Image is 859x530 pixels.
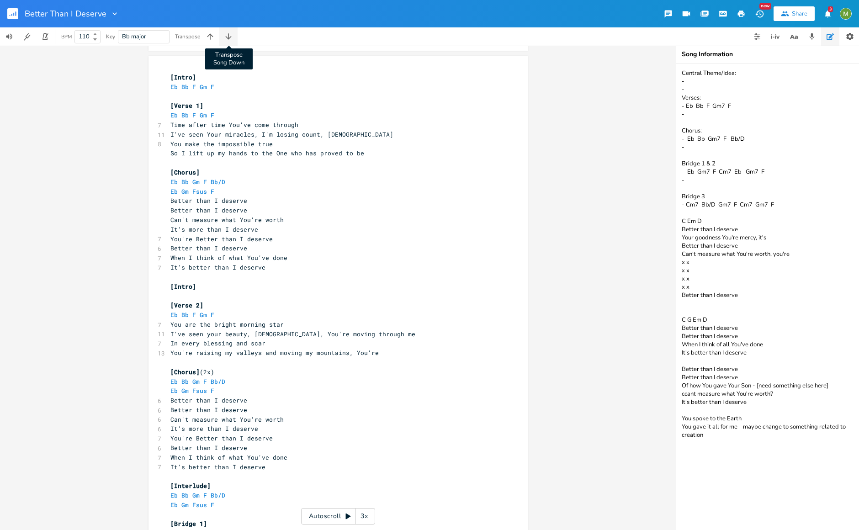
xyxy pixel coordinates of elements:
span: Fsus [192,501,207,509]
span: You're Better than I deserve [170,434,273,442]
span: Bb major [122,32,146,41]
span: Eb [170,501,178,509]
span: Eb [170,491,178,499]
span: Better than I deserve [170,406,247,414]
div: BPM [61,34,72,39]
span: Eb [170,187,178,196]
span: Time after time You've come through [170,121,298,129]
span: You make the impossible true [170,140,273,148]
span: Gm [192,377,200,386]
span: F [211,83,214,91]
span: F [211,501,214,509]
span: You're Better than I deserve [170,235,273,243]
span: Gm [200,311,207,319]
span: Bb/D [211,491,225,499]
span: F [211,387,214,395]
span: F [192,111,196,119]
span: It's more than I deserve [170,424,258,433]
span: Fsus [192,187,207,196]
span: Bb [181,491,189,499]
span: Better than I deserve [170,206,247,214]
span: Better than I deserve [170,396,247,404]
span: [Chorus] [170,168,200,176]
button: Share [774,6,815,21]
span: Bb [181,377,189,386]
div: New [759,3,771,10]
div: Song Information [682,51,854,58]
span: Eb [170,111,178,119]
span: I've seen your beauty, [DEMOGRAPHIC_DATA], You're moving through me [170,330,415,338]
span: You're raising my valleys and moving my mountains, You're [170,349,379,357]
div: 3 [828,6,833,12]
span: Better than I deserve [170,444,247,452]
span: F [203,377,207,386]
span: Eb [170,83,178,91]
span: Gm [192,178,200,186]
span: Bb [181,83,189,91]
span: You are the bright morning star [170,320,284,329]
span: Eb [170,387,178,395]
span: F [192,311,196,319]
span: Gm [192,491,200,499]
span: Eb [170,377,178,386]
div: Autoscroll [301,508,375,525]
span: [Chorus] [170,368,200,376]
span: Better than I deserve [170,196,247,205]
button: 3 [818,5,837,22]
span: In every blessing and scar [170,339,265,347]
span: When I think of what You've done [170,254,287,262]
span: (2x) [170,368,214,376]
span: Gm [181,187,189,196]
img: Mik Sivak [840,8,852,20]
span: Gm [181,387,189,395]
span: Better than I deserve [170,244,247,252]
span: Gm [200,111,207,119]
span: [Verse 1] [170,101,203,110]
span: [Interlude] [170,482,211,490]
span: [Intro] [170,73,196,81]
span: F [211,311,214,319]
div: 3x [356,508,372,525]
span: F [211,111,214,119]
span: [Verse 2] [170,301,203,309]
span: Bb/D [211,377,225,386]
div: Transpose [175,34,200,39]
span: Can't measure what You're worth [170,216,284,224]
span: Bb [181,111,189,119]
span: Gm [181,501,189,509]
span: Bb [181,178,189,186]
span: F [203,491,207,499]
span: Gm [200,83,207,91]
span: It's more than I deserve [170,225,258,233]
div: Key [106,34,115,39]
span: It's better than I deserve [170,463,265,471]
span: Better Than I Deserve [25,10,106,18]
span: Bb/D [211,178,225,186]
span: It's better than I deserve [170,263,265,271]
span: So I lift up my hands to the One who has proved to be [170,149,364,157]
span: F [192,83,196,91]
span: [Intro] [170,282,196,291]
span: When I think of what You've done [170,453,287,461]
textarea: Central Theme/Idea: - - Verses: - Eb Bb F Gm7 F - Chorus: - Eb Bb Gm7 F Bb/D - Bridge 1 & 2 - Eb ... [676,64,859,530]
span: I've seen Your miracles, I'm losing count, [DEMOGRAPHIC_DATA] [170,130,393,138]
span: F [203,178,207,186]
span: Eb [170,178,178,186]
button: Transpose Song Down [219,27,238,46]
span: F [211,187,214,196]
span: [Bridge 1] [170,519,207,528]
span: Eb [170,311,178,319]
span: Can't measure what You're worth [170,415,284,424]
div: Share [792,10,807,18]
span: Bb [181,311,189,319]
button: New [750,5,769,22]
span: Fsus [192,387,207,395]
